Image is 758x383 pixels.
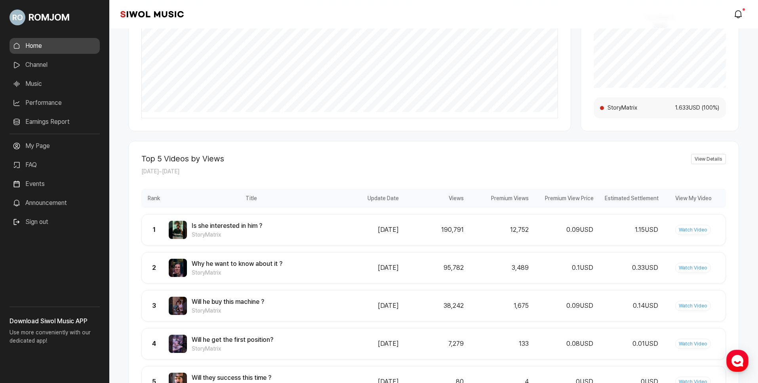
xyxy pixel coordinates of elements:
span: Why he want to know about it ? [192,259,282,269]
a: Channel [10,57,100,73]
span: Home [20,263,34,269]
a: Watch Video [675,263,711,273]
div: 0.09 USD [533,225,594,235]
div: 95,782 [404,263,464,273]
div: 0.01 USD [598,339,658,349]
span: StoryMatrix [192,231,262,239]
div: [DATE] [339,263,399,273]
a: My Page [10,138,100,154]
div: View My Video [661,189,726,208]
span: [DATE] ~ [DATE] [141,168,179,174]
a: Settings [102,251,152,271]
a: modal.notifications [731,6,747,22]
div: 0.1 USD [533,263,594,273]
a: Announcement [10,195,100,211]
div: 190,791 [404,225,464,235]
div: Update Date [336,189,401,208]
a: Home [10,38,100,54]
a: Events [10,176,100,192]
div: Premium View Price [531,189,596,208]
div: Premium Views [466,189,531,208]
span: ( 100 %) [701,104,720,112]
a: Watch Video [675,301,711,311]
a: View Details [691,154,726,164]
h2: Top 5 Videos by Views [141,154,224,163]
span: Messages [66,263,89,269]
span: StoryMatrix [192,307,264,315]
div: Estimated Settlement [596,189,661,208]
div: 0.33 USD [598,263,658,273]
img: Video Thumbnail Image [169,335,187,353]
div: 1.15 USD [598,225,658,235]
div: [DATE] [339,225,399,235]
span: Settings [117,263,137,269]
div: 0.14 USD [598,301,658,311]
a: Music [10,76,100,92]
div: Title [166,189,336,208]
span: 2 [152,264,156,271]
span: 4 [152,340,156,347]
img: Video Thumbnail Image [169,297,187,315]
span: 1 [153,226,156,233]
div: 7,279 [404,339,464,349]
div: 0.08 USD [533,339,594,349]
span: Is she interested in him ? [192,221,262,231]
h3: Download Siwol Music APP [10,317,100,326]
a: Home [2,251,52,271]
span: ROMJOM [29,10,69,25]
div: Views [401,189,466,208]
span: Will he buy this machine ? [192,297,264,307]
div: 12,752 [469,225,529,235]
div: 3,489 [469,263,529,273]
a: Go to My Profile [10,6,100,28]
span: Will he get the first position? [192,335,273,345]
a: Performance [10,95,100,111]
div: 0.09 USD [533,301,594,311]
span: StoryMatrix [192,345,273,353]
a: Watch Video [675,225,711,235]
span: Will they success this time ? [192,373,271,383]
span: 1.633 USD [663,104,701,112]
a: Earnings Report [10,114,100,130]
span: StoryMatrix [192,269,282,277]
a: Messages [52,251,102,271]
div: Rank [141,189,166,208]
button: Sign out [10,214,51,230]
p: Use more conveniently with our dedicated app! [10,326,100,351]
a: Watch Video [675,339,711,349]
div: [DATE] [339,339,399,349]
div: 133 [469,339,529,349]
div: 38,242 [404,301,464,311]
img: Video Thumbnail Image [169,221,187,239]
div: 1,675 [469,301,529,311]
div: [DATE] [339,301,399,311]
span: StoryMatrix [607,104,663,112]
img: Video Thumbnail Image [169,259,187,277]
a: FAQ [10,157,100,173]
span: 3 [152,302,156,309]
